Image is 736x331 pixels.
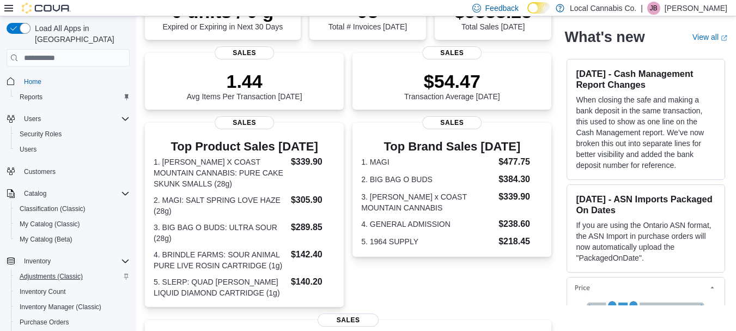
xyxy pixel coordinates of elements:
[20,130,62,139] span: Security Roles
[647,2,660,15] div: Jennifer Booth
[2,186,134,201] button: Catalog
[11,142,134,157] button: Users
[24,115,41,123] span: Users
[15,218,84,231] a: My Catalog (Classic)
[2,164,134,179] button: Customers
[20,145,37,154] span: Users
[20,187,130,200] span: Catalog
[20,255,130,268] span: Inventory
[154,276,287,298] dt: 5. SLERP: QUAD [PERSON_NAME] LIQUID DIAMOND CARTRIDGE (1g)
[154,140,335,153] h3: Top Product Sales [DATE]
[24,257,51,266] span: Inventory
[15,202,130,215] span: Classification (Classic)
[154,195,287,216] dt: 2. MAGI: SALT SPRING LOVE HAZE (28g)
[291,155,335,168] dd: $339.90
[576,68,716,90] h3: [DATE] - Cash Management Report Changes
[576,220,716,263] p: If you are using the Ontario ASN format, the ASN Import in purchase orders will now automatically...
[2,73,134,89] button: Home
[291,248,335,261] dd: $142.40
[24,189,46,198] span: Catalog
[20,165,60,178] a: Customers
[215,46,275,59] span: Sales
[15,218,130,231] span: My Catalog (Classic)
[15,128,130,141] span: Security Roles
[15,285,70,298] a: Inventory Count
[404,70,500,92] p: $54.47
[20,287,66,296] span: Inventory Count
[22,3,71,14] img: Cova
[20,255,55,268] button: Inventory
[2,254,134,269] button: Inventory
[154,249,287,271] dt: 4. BRINDLE FARMS: SOUR ANIMAL PURE LIVE ROSIN CARTRIDGE (1g)
[24,77,41,86] span: Home
[20,112,130,125] span: Users
[15,91,130,104] span: Reports
[15,285,130,298] span: Inventory Count
[15,270,87,283] a: Adjustments (Classic)
[11,89,134,105] button: Reports
[11,269,134,284] button: Adjustments (Classic)
[576,94,716,171] p: When closing the safe and making a bank deposit in the same transaction, this used to show as one...
[15,202,90,215] a: Classification (Classic)
[15,128,66,141] a: Security Roles
[187,70,302,101] div: Avg Items Per Transaction [DATE]
[498,173,543,186] dd: $384.30
[665,2,727,15] p: [PERSON_NAME]
[361,236,494,247] dt: 5. 1964 SUPPLY
[422,46,482,59] span: Sales
[361,157,494,167] dt: 1. MAGI
[11,284,134,299] button: Inventory Count
[11,201,134,216] button: Classification (Classic)
[11,232,134,247] button: My Catalog (Beta)
[215,116,275,129] span: Sales
[20,272,83,281] span: Adjustments (Classic)
[291,221,335,234] dd: $289.85
[564,28,644,46] h2: What's new
[20,235,72,244] span: My Catalog (Beta)
[15,300,130,314] span: Inventory Manager (Classic)
[15,143,130,156] span: Users
[650,2,658,15] span: JB
[24,167,56,176] span: Customers
[498,235,543,248] dd: $218.45
[11,299,134,315] button: Inventory Manager (Classic)
[11,127,134,142] button: Security Roles
[154,157,287,189] dt: 1. [PERSON_NAME] X COAST MOUNTAIN CANNABIS: PURE CAKE SKUNK SMALLS (28g)
[15,316,74,329] a: Purchase Orders
[485,3,519,14] span: Feedback
[20,220,80,228] span: My Catalog (Classic)
[15,91,47,104] a: Reports
[361,140,543,153] h3: Top Brand Sales [DATE]
[498,218,543,231] dd: $238.60
[570,2,636,15] p: Local Cannabis Co.
[2,111,134,127] button: Users
[20,165,130,178] span: Customers
[20,74,130,88] span: Home
[187,70,302,92] p: 1.44
[498,190,543,203] dd: $339.90
[291,275,335,288] dd: $140.20
[15,316,130,329] span: Purchase Orders
[576,194,716,215] h3: [DATE] - ASN Imports Packaged On Dates
[291,194,335,207] dd: $305.90
[11,315,134,330] button: Purchase Orders
[422,116,482,129] span: Sales
[20,303,101,311] span: Inventory Manager (Classic)
[20,204,86,213] span: Classification (Classic)
[20,318,69,327] span: Purchase Orders
[15,233,130,246] span: My Catalog (Beta)
[692,33,727,41] a: View allExternal link
[641,2,643,15] p: |
[527,2,550,14] input: Dark Mode
[11,216,134,232] button: My Catalog (Classic)
[20,112,45,125] button: Users
[361,219,494,230] dt: 4. GENERAL ADMISSION
[154,222,287,244] dt: 3. BIG BAG O BUDS: ULTRA SOUR (28g)
[15,233,77,246] a: My Catalog (Beta)
[20,187,51,200] button: Catalog
[15,143,41,156] a: Users
[498,155,543,168] dd: $477.75
[721,34,727,41] svg: External link
[15,300,106,314] a: Inventory Manager (Classic)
